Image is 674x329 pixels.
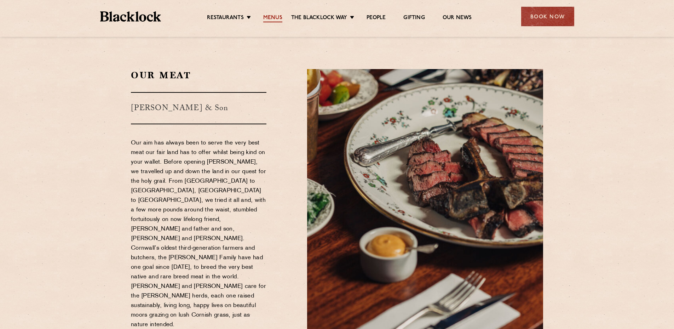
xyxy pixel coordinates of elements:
[291,15,347,22] a: The Blacklock Way
[443,15,472,22] a: Our News
[521,7,574,26] div: Book Now
[403,15,425,22] a: Gifting
[131,69,266,81] h2: Our Meat
[263,15,282,22] a: Menus
[100,11,161,22] img: BL_Textured_Logo-footer-cropped.svg
[207,15,244,22] a: Restaurants
[131,92,266,124] h3: [PERSON_NAME] & Son
[367,15,386,22] a: People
